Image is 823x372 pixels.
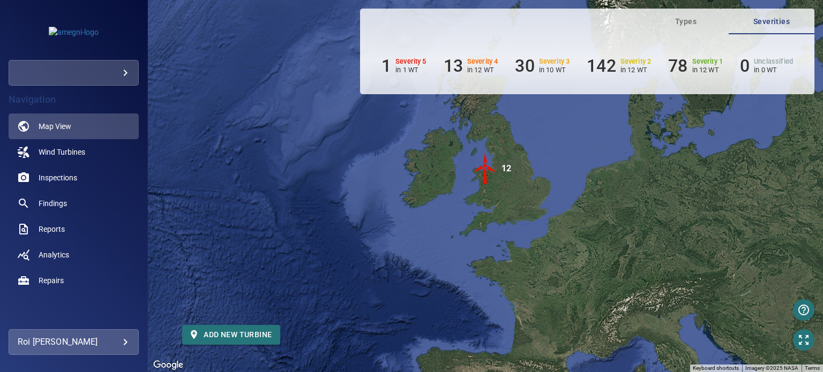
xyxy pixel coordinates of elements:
[151,358,186,372] img: Google
[668,56,723,76] li: Severity 1
[693,365,739,372] button: Keyboard shortcuts
[740,56,793,76] li: Severity Unclassified
[649,15,722,28] span: Types
[745,365,798,371] span: Imagery ©2025 NASA
[444,56,463,76] h6: 13
[395,58,427,65] h6: Severity 5
[182,325,280,345] button: Add new turbine
[668,56,687,76] h6: 78
[620,58,652,65] h6: Severity 2
[39,147,85,157] span: Wind Turbines
[539,66,570,74] p: in 10 WT
[9,165,139,191] a: inspections noActive
[395,66,427,74] p: in 1 WT
[381,56,391,76] h6: 1
[9,191,139,216] a: findings noActive
[191,328,272,341] span: Add new turbine
[805,365,820,371] a: Terms (opens in new tab)
[151,358,186,372] a: Open this area in Google Maps (opens a new window)
[444,56,498,76] li: Severity 4
[9,216,139,242] a: reports noActive
[515,56,534,76] h6: 30
[515,56,570,76] li: Severity 3
[9,139,139,165] a: windturbines noActive
[39,172,77,183] span: Inspections
[39,275,64,286] span: Repairs
[754,66,793,74] p: in 0 WT
[18,333,130,351] div: Roi [PERSON_NAME]
[9,242,139,268] a: analytics noActive
[692,66,723,74] p: in 12 WT
[39,121,71,132] span: Map View
[539,58,570,65] h6: Severity 3
[735,15,808,28] span: Severities
[502,153,511,185] div: 12
[754,58,793,65] h6: Unclassified
[9,60,139,86] div: amegni
[9,94,139,105] h4: Navigation
[9,268,139,293] a: repairs noActive
[381,56,427,76] li: Severity 5
[39,198,67,209] span: Findings
[39,224,65,234] span: Reports
[467,66,498,74] p: in 12 WT
[692,58,723,65] h6: Severity 1
[587,56,651,76] li: Severity 2
[620,66,652,74] p: in 12 WT
[469,153,502,186] gmp-advanced-marker: 12
[740,56,750,76] h6: 0
[587,56,616,76] h6: 142
[469,153,502,185] img: windFarmIconCat5.svg
[49,27,99,37] img: amegni-logo
[39,249,69,260] span: Analytics
[467,58,498,65] h6: Severity 4
[9,113,139,139] a: map active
